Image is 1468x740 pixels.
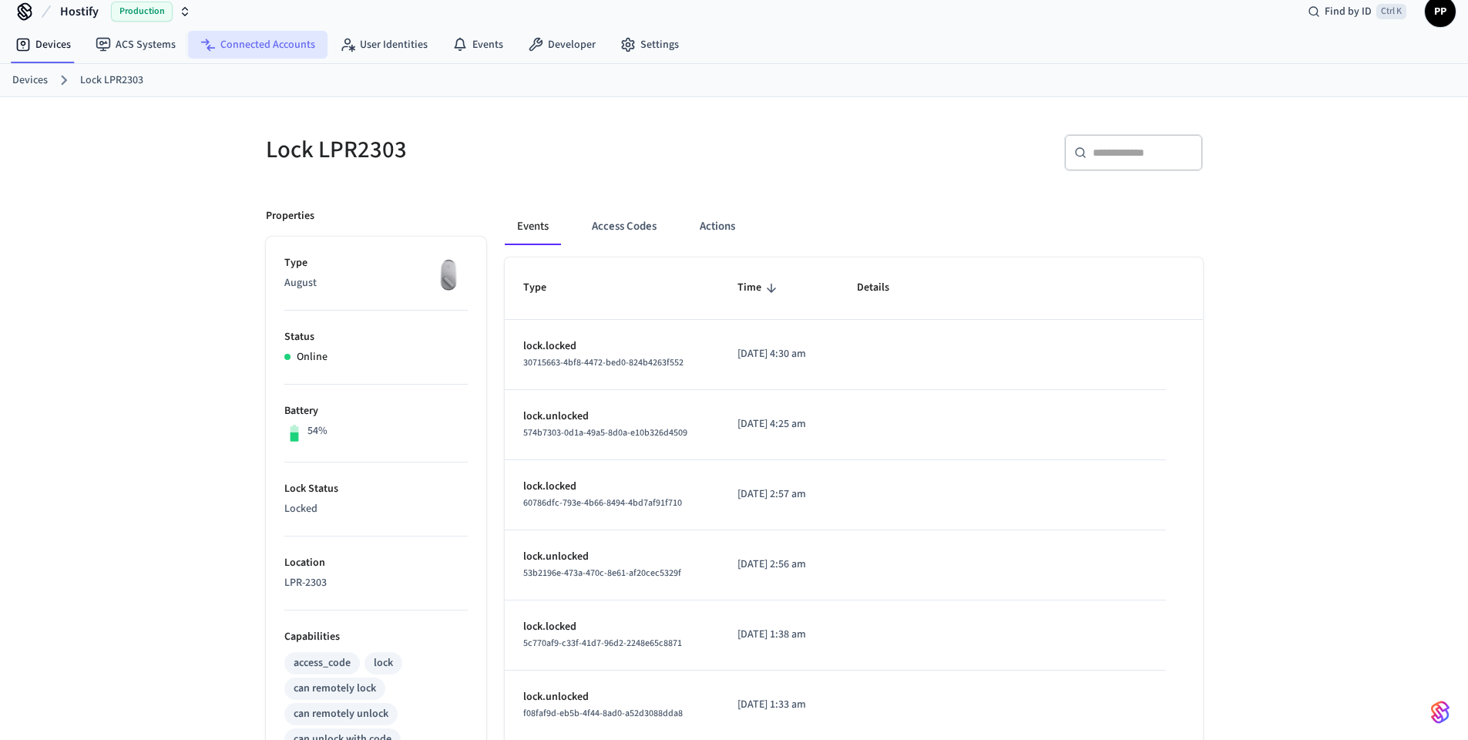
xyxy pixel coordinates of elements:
[737,627,820,643] p: [DATE] 1:38 am
[294,681,376,697] div: can remotely lock
[266,134,725,166] h5: Lock LPR2303
[523,409,701,425] p: lock.unlocked
[523,619,701,635] p: lock.locked
[60,2,99,21] span: Hostify
[80,72,143,89] a: Lock LPR2303
[523,637,682,650] span: 5c770af9-c33f-41d7-96d2-2248e65c8871
[284,275,468,291] p: August
[284,629,468,645] p: Capabilities
[374,655,393,671] div: lock
[523,567,681,580] span: 53b2196e-473a-470c-8e61-af20cec5329f
[294,655,351,671] div: access_code
[523,356,684,369] span: 30715663-4bf8-4472-bed0-824b4263f552
[440,31,516,59] a: Events
[297,349,328,365] p: Online
[505,208,1203,245] div: ant example
[284,255,468,271] p: Type
[294,706,388,722] div: can remotely unlock
[284,575,468,591] p: LPR-2303
[328,31,440,59] a: User Identities
[505,208,561,245] button: Events
[687,208,747,245] button: Actions
[1431,700,1450,725] img: SeamLogoGradient.69752ec5.svg
[266,208,314,224] p: Properties
[737,486,820,503] p: [DATE] 2:57 am
[3,31,83,59] a: Devices
[737,346,820,362] p: [DATE] 4:30 am
[523,549,701,565] p: lock.unlocked
[284,481,468,497] p: Lock Status
[523,426,687,439] span: 574b7303-0d1a-49a5-8d0a-e10b326d4509
[523,496,682,510] span: 60786dfc-793e-4b66-8494-4bd7af91f710
[284,555,468,571] p: Location
[523,479,701,495] p: lock.locked
[523,689,701,705] p: lock.unlocked
[523,276,566,300] span: Type
[188,31,328,59] a: Connected Accounts
[83,31,188,59] a: ACS Systems
[111,2,173,22] span: Production
[737,416,820,432] p: [DATE] 4:25 am
[1376,4,1406,19] span: Ctrl K
[523,338,701,355] p: lock.locked
[1325,4,1372,19] span: Find by ID
[857,276,909,300] span: Details
[737,697,820,713] p: [DATE] 1:33 am
[516,31,608,59] a: Developer
[737,557,820,573] p: [DATE] 2:56 am
[608,31,691,59] a: Settings
[284,403,468,419] p: Battery
[523,707,683,720] span: f08faf9d-eb5b-4f44-8ad0-a52d3088dda8
[307,423,328,439] p: 54%
[284,329,468,345] p: Status
[429,255,468,294] img: August Wifi Smart Lock 3rd Gen, Silver, Front
[284,501,468,517] p: Locked
[12,72,48,89] a: Devices
[579,208,669,245] button: Access Codes
[737,276,781,300] span: Time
